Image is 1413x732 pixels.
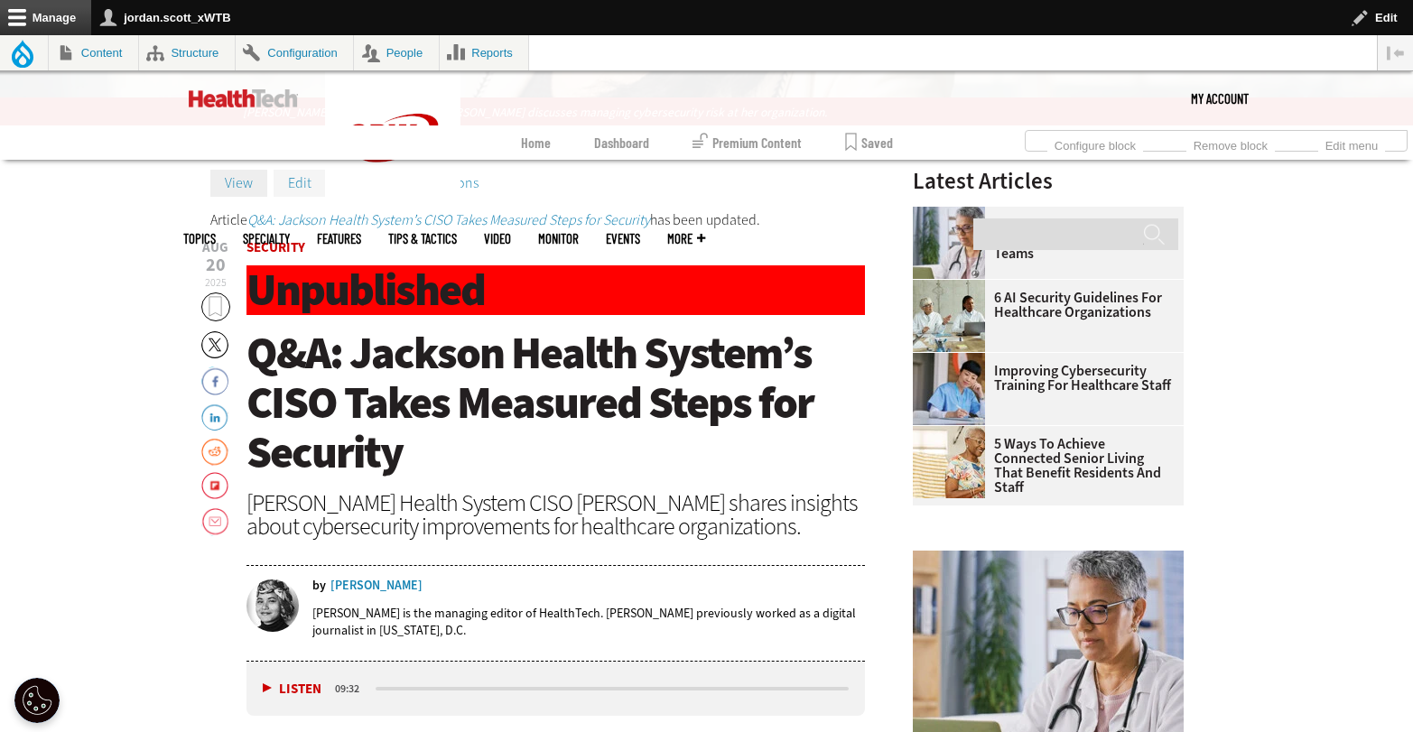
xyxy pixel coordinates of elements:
[594,125,649,160] a: Dashboard
[325,190,460,209] a: CDW
[1191,71,1249,125] div: User menu
[1047,134,1143,153] a: Configure block
[484,232,511,246] a: Video
[332,681,373,697] div: duration
[521,125,551,160] a: Home
[312,605,866,639] p: [PERSON_NAME] is the managing editor of HealthTech. [PERSON_NAME] previously worked as a digital ...
[667,232,705,246] span: More
[913,353,985,425] img: nurse studying on computer
[205,275,227,290] span: 2025
[913,353,994,367] a: nurse studying on computer
[139,35,235,70] a: Structure
[201,256,230,274] span: 20
[1191,71,1249,125] a: My Account
[693,125,802,160] a: Premium Content
[845,125,893,160] a: Saved
[243,232,290,246] span: Specialty
[913,437,1173,495] a: 5 Ways to Achieve Connected Senior Living That Benefit Residents and Staff
[14,678,60,723] button: Open Preferences
[236,35,353,70] a: Configuration
[246,265,866,315] h1: Unpublished
[263,682,321,696] button: Listen
[330,579,423,592] a: [PERSON_NAME]
[913,426,985,498] img: Networking Solutions for Senior Living
[312,579,326,592] span: by
[1318,134,1385,153] a: Edit menu
[246,323,813,482] span: Q&A: Jackson Health System’s CISO Takes Measured Steps for Security
[49,35,138,70] a: Content
[913,291,1173,320] a: 6 AI Security Guidelines for Healthcare Organizations
[388,232,457,246] a: Tips & Tactics
[354,35,439,70] a: People
[246,662,866,716] div: media player
[913,280,994,294] a: Doctors meeting in the office
[440,35,529,70] a: Reports
[1378,35,1413,70] button: Vertical orientation
[913,364,1173,393] a: Improving Cybersecurity Training for Healthcare Staff
[189,89,298,107] img: Home
[913,207,985,279] img: doctor on laptop
[913,426,994,440] a: Networking Solutions for Senior Living
[538,232,579,246] a: MonITor
[246,491,866,538] div: [PERSON_NAME] Health System CISO [PERSON_NAME] shares insights about cybersecurity improvements f...
[246,579,299,632] img: Teta-Alim
[913,280,985,352] img: Doctors meeting in the office
[183,232,216,246] span: Topics
[913,207,994,221] a: doctor on laptop
[317,232,361,246] a: Features
[606,232,640,246] a: Events
[14,678,60,723] div: Cookie Settings
[325,71,460,205] img: Home
[1186,134,1275,153] a: Remove block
